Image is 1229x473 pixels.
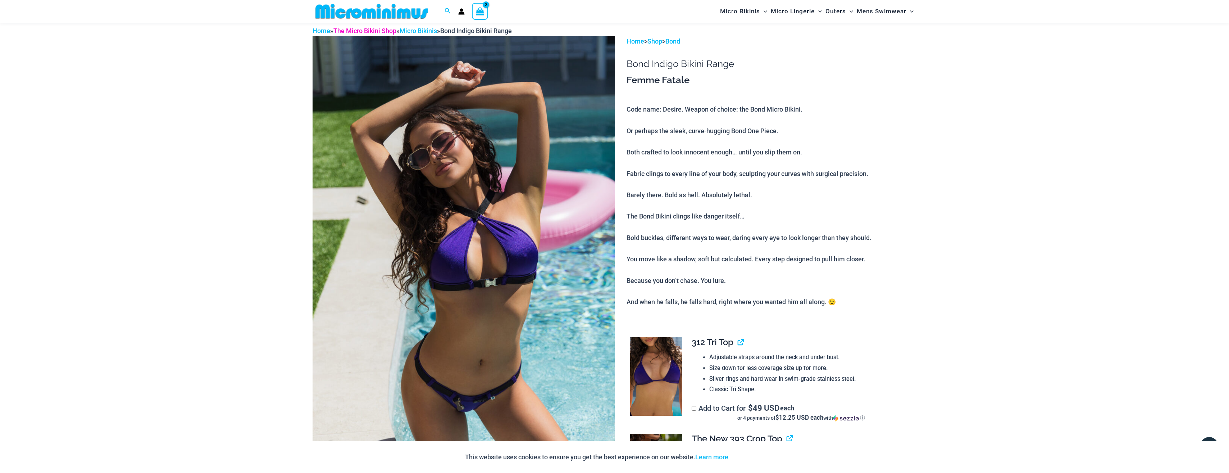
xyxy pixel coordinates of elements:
[709,352,911,363] li: Adjustable straps around the neck and under bust.
[692,404,911,422] label: Add to Cart for
[734,449,764,466] button: Accept
[855,2,915,21] a: Mens SwimwearMenu ToggleMenu Toggle
[709,374,911,384] li: Silver rings and hard wear in swim-grade stainless steel.
[709,363,911,374] li: Size down for less coverage size up for more.
[333,27,396,35] a: The Micro Bikini Shop
[313,3,431,19] img: MM SHOP LOGO FLAT
[709,384,911,395] li: Classic Tri Shape.
[771,2,815,21] span: Micro Lingerie
[627,104,916,307] p: Code name: Desire. Weapon of choice: the Bond Micro Bikini. Or perhaps the sleek, curve-hugging B...
[627,36,916,47] p: > >
[692,337,733,347] span: 312 Tri Top
[780,404,794,411] span: each
[906,2,914,21] span: Menu Toggle
[769,2,824,21] a: Micro LingerieMenu ToggleMenu Toggle
[857,2,906,21] span: Mens Swimwear
[692,414,911,422] div: or 4 payments of$12.25 USD eachwithSezzle Click to learn more about Sezzle
[665,37,680,45] a: Bond
[717,1,917,22] nav: Site Navigation
[692,406,696,411] input: Add to Cart for$49 USD eachor 4 payments of$12.25 USD eachwithSezzle Click to learn more about Se...
[400,27,437,35] a: Micro Bikinis
[627,37,644,45] a: Home
[695,453,728,461] a: Learn more
[692,433,782,444] span: The New 393 Crop Top
[630,337,682,416] img: Bond Indigo 312 Top 02
[647,37,662,45] a: Shop
[472,3,488,19] a: View Shopping Cart, 2 items
[627,58,916,69] h1: Bond Indigo Bikini Range
[627,74,916,86] h3: Femme Fatale
[760,2,767,21] span: Menu Toggle
[748,402,753,413] span: $
[833,415,859,422] img: Sezzle
[440,27,512,35] span: Bond Indigo Bikini Range
[313,27,512,35] span: » » »
[825,2,846,21] span: Outers
[748,404,779,411] span: 49 USD
[815,2,822,21] span: Menu Toggle
[692,414,911,422] div: or 4 payments of with
[720,2,760,21] span: Micro Bikinis
[846,2,853,21] span: Menu Toggle
[458,8,465,15] a: Account icon link
[718,2,769,21] a: Micro BikinisMenu ToggleMenu Toggle
[465,452,728,463] p: This website uses cookies to ensure you get the best experience on our website.
[313,27,330,35] a: Home
[445,7,451,16] a: Search icon link
[824,2,855,21] a: OutersMenu ToggleMenu Toggle
[775,413,823,422] span: $12.25 USD each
